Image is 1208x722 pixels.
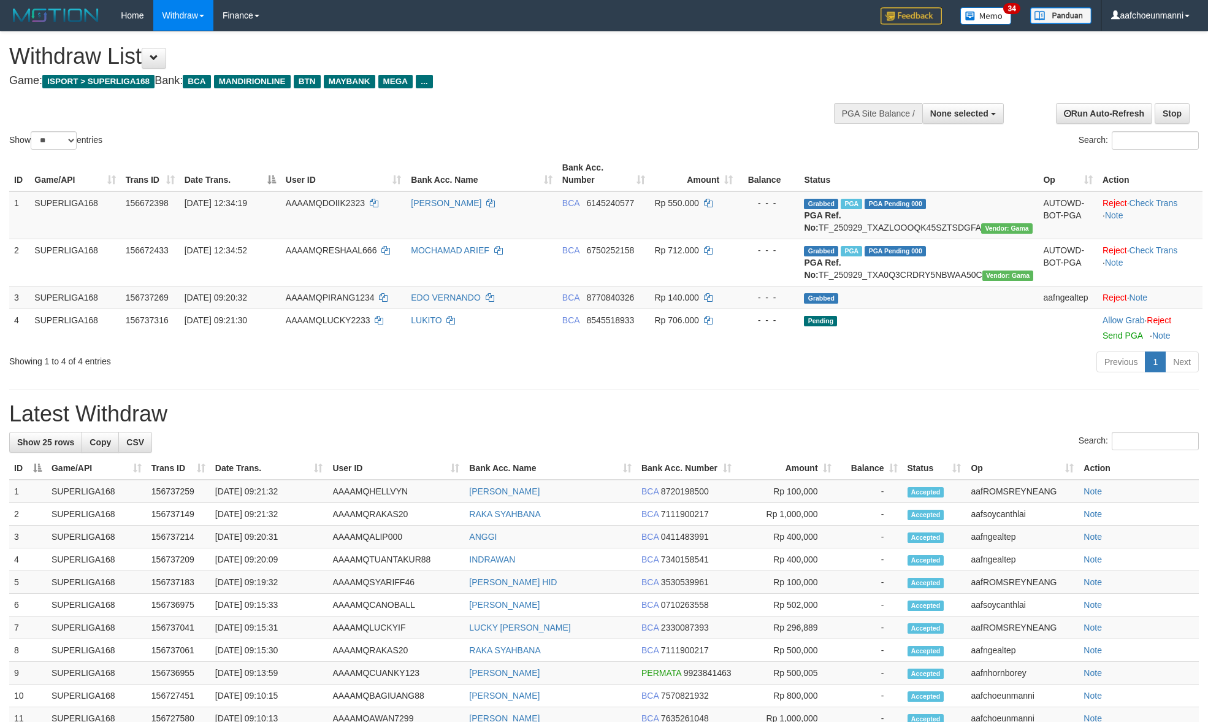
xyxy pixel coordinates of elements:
td: SUPERLIGA168 [47,571,147,594]
td: 156736955 [147,662,210,685]
td: AAAAMQCANOBALL [327,594,464,616]
span: MAYBANK [324,75,375,88]
span: BCA [641,645,659,655]
a: Note [1084,600,1102,610]
td: [DATE] 09:20:09 [210,548,328,571]
td: 156736975 [147,594,210,616]
button: None selected [922,103,1004,124]
span: Copy 0411483991 to clipboard [661,532,709,542]
div: - - - [743,314,794,326]
th: Game/API: activate to sort column ascending [47,457,147,480]
th: Bank Acc. Name: activate to sort column ascending [464,457,636,480]
td: AAAAMQSYARIFF46 [327,571,464,594]
span: 156672433 [126,245,169,255]
span: 156737316 [126,315,169,325]
td: [DATE] 09:19:32 [210,571,328,594]
td: 156737259 [147,480,210,503]
td: 1 [9,191,29,239]
td: SUPERLIGA168 [47,503,147,526]
a: Note [1105,258,1123,267]
a: [PERSON_NAME] [469,691,540,701]
a: Stop [1155,103,1190,124]
td: SUPERLIGA168 [29,286,120,309]
span: Vendor URL: https://trx31.1velocity.biz [982,271,1034,281]
td: 4 [9,309,29,347]
span: Rp 706.000 [655,315,699,325]
span: ISPORT > SUPERLIGA168 [42,75,155,88]
th: Status [799,156,1038,191]
span: BCA [641,577,659,587]
a: Copy [82,432,119,453]
div: Showing 1 to 4 of 4 entries [9,350,494,367]
a: Reject [1103,245,1127,255]
th: Action [1098,156,1202,191]
td: SUPERLIGA168 [47,639,147,662]
span: Accepted [908,487,944,497]
td: SUPERLIGA168 [47,616,147,639]
td: SUPERLIGA168 [47,480,147,503]
span: PGA Pending [865,246,926,256]
th: Date Trans.: activate to sort column ascending [210,457,328,480]
a: Note [1084,668,1102,678]
td: Rp 1,000,000 [736,503,836,526]
a: Check Trans [1130,198,1178,208]
img: panduan.png [1030,7,1091,24]
span: Copy 0710263558 to clipboard [661,600,709,610]
td: - [836,616,903,639]
td: AAAAMQRAKAS20 [327,639,464,662]
span: Marked by aafsoycanthlai [841,199,862,209]
a: Run Auto-Refresh [1056,103,1152,124]
td: Rp 500,005 [736,662,836,685]
td: aafngealtep [1038,286,1098,309]
td: SUPERLIGA168 [47,548,147,571]
span: None selected [930,109,988,118]
a: Allow Grab [1103,315,1144,325]
a: [PERSON_NAME] [469,486,540,496]
td: 6 [9,594,47,616]
td: [DATE] 09:13:59 [210,662,328,685]
td: 9 [9,662,47,685]
td: - [836,480,903,503]
a: Note [1105,210,1123,220]
th: Date Trans.: activate to sort column descending [180,156,281,191]
span: Copy 8545518933 to clipboard [587,315,635,325]
a: Reject [1147,315,1171,325]
span: Copy 8720198500 to clipboard [661,486,709,496]
td: aafROMSREYNEANG [966,571,1079,594]
span: Show 25 rows [17,437,74,447]
span: Accepted [908,578,944,588]
td: TF_250929_TXA0Q3CRDRY5NBWAA50C [799,239,1038,286]
span: AAAAMQRESHAAL666 [286,245,377,255]
th: Bank Acc. Name: activate to sort column ascending [406,156,557,191]
td: aafngealtep [966,526,1079,548]
div: - - - [743,291,794,304]
input: Search: [1112,131,1199,150]
td: - [836,685,903,707]
span: MEGA [378,75,413,88]
td: - [836,662,903,685]
span: Copy 9923841463 to clipboard [684,668,732,678]
a: MOCHAMAD ARIEF [411,245,489,255]
a: 1 [1145,351,1166,372]
td: SUPERLIGA168 [29,309,120,347]
a: ANGGI [469,532,497,542]
td: SUPERLIGA168 [47,685,147,707]
a: [PERSON_NAME] [469,600,540,610]
span: BCA [562,293,579,302]
a: Check Trans [1130,245,1178,255]
td: aafngealtep [966,639,1079,662]
td: 3 [9,526,47,548]
a: Note [1084,577,1102,587]
a: Reject [1103,293,1127,302]
td: AAAAMQHELLVYN [327,480,464,503]
a: LUCKY [PERSON_NAME] [469,623,570,632]
a: Note [1084,623,1102,632]
span: BCA [562,315,579,325]
a: RAKA SYAHBANA [469,509,540,519]
td: TF_250929_TXAZLOOOQK45SZTSDGFA [799,191,1038,239]
th: Op: activate to sort column ascending [1038,156,1098,191]
td: Rp 800,000 [736,685,836,707]
td: - [836,571,903,594]
td: - [836,594,903,616]
a: [PERSON_NAME] HID [469,577,557,587]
